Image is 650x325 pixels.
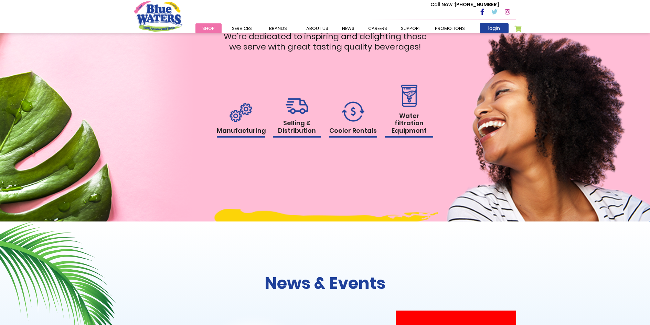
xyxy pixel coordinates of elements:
span: Brands [269,25,287,32]
h1: Manufacturing [217,127,265,138]
h1: Cooler Rentals [329,127,377,138]
a: Manufacturing [217,103,265,138]
h2: News & Events [134,273,516,293]
h1: Selling & Distribution [273,119,321,138]
span: Call Now : [430,1,455,8]
span: Shop [202,25,215,32]
img: rental [342,101,364,122]
p: We're dedicated to inspiring and delighting those we serve with great tasting quality beverages! [217,31,434,52]
p: [PHONE_NUMBER] [430,1,499,8]
img: rental [230,103,252,122]
img: rental [286,98,308,114]
a: News [335,23,361,33]
a: Cooler Rentals [329,101,377,138]
a: store logo [134,1,182,31]
a: about us [299,23,335,33]
img: rental [399,85,419,107]
a: login [480,23,509,33]
a: Promotions [428,23,472,33]
a: Selling & Distribution [273,98,321,138]
a: careers [361,23,394,33]
a: Water filtration Equipment [385,85,433,138]
h1: Water filtration Equipment [385,112,433,138]
span: Services [232,25,252,32]
a: support [394,23,428,33]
